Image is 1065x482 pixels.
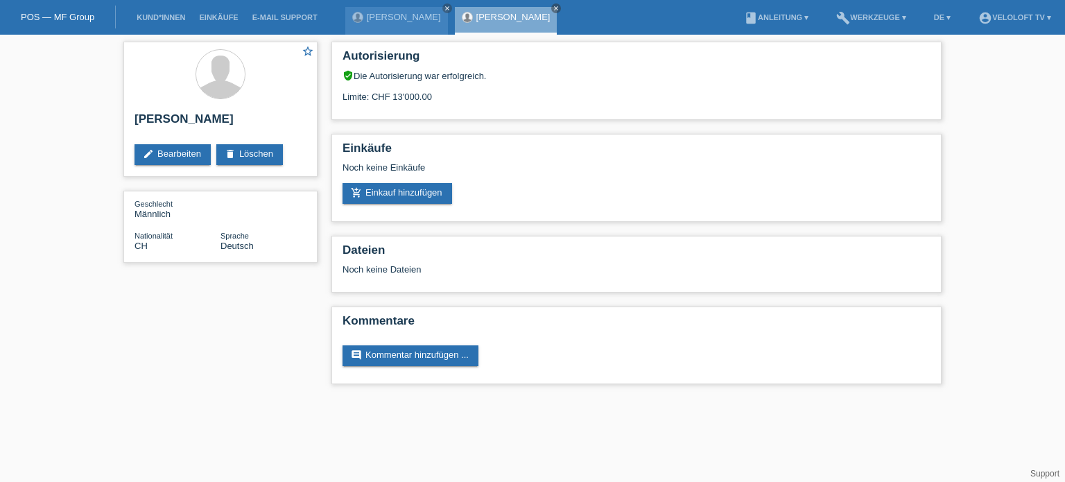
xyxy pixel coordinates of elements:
div: Noch keine Dateien [343,264,766,275]
i: edit [143,148,154,160]
a: POS — MF Group [21,12,94,22]
h2: [PERSON_NAME] [135,112,306,133]
h2: Dateien [343,243,930,264]
a: close [442,3,452,13]
i: delete [225,148,236,160]
div: Die Autorisierung war erfolgreich. [343,70,930,81]
a: Einkäufe [192,13,245,21]
a: commentKommentar hinzufügen ... [343,345,478,366]
i: book [744,11,758,25]
a: bookAnleitung ▾ [737,13,815,21]
i: add_shopping_cart [351,187,362,198]
a: editBearbeiten [135,144,211,165]
h2: Autorisierung [343,49,930,70]
a: close [551,3,561,13]
div: Limite: CHF 13'000.00 [343,81,930,102]
i: verified_user [343,70,354,81]
i: star_border [302,45,314,58]
a: star_border [302,45,314,60]
a: add_shopping_cartEinkauf hinzufügen [343,183,452,204]
a: E-Mail Support [245,13,324,21]
i: comment [351,350,362,361]
span: Sprache [220,232,249,240]
span: Geschlecht [135,200,173,208]
span: Nationalität [135,232,173,240]
i: close [444,5,451,12]
div: Noch keine Einkäufe [343,162,930,183]
a: Kund*innen [130,13,192,21]
a: Support [1030,469,1059,479]
i: build [836,11,850,25]
a: deleteLöschen [216,144,283,165]
a: buildWerkzeuge ▾ [829,13,913,21]
h2: Kommentare [343,314,930,335]
span: Deutsch [220,241,254,251]
a: [PERSON_NAME] [367,12,441,22]
span: Schweiz [135,241,148,251]
i: close [553,5,560,12]
a: DE ▾ [927,13,958,21]
a: [PERSON_NAME] [476,12,551,22]
i: account_circle [978,11,992,25]
a: account_circleVeloLoft TV ▾ [971,13,1058,21]
h2: Einkäufe [343,141,930,162]
div: Männlich [135,198,220,219]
